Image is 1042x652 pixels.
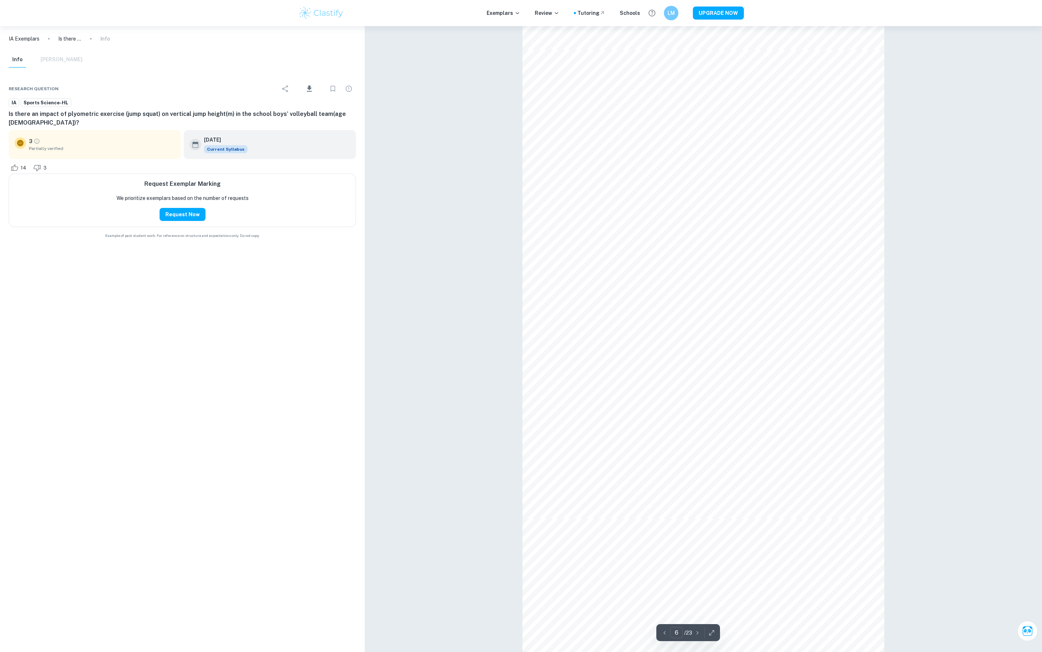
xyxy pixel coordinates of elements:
[144,180,221,188] h6: Request Exemplar Marking
[693,7,744,20] button: UPGRADE NOW
[58,35,81,43] p: Is there an impact of plyometric exercise (jump squat) on vertical jump height(m) in the school b...
[204,145,247,153] span: Current Syllabus
[298,6,344,20] img: Clastify logo
[9,98,19,107] a: IA
[31,162,51,174] div: Dislike
[1017,621,1038,641] button: Ask Clai
[117,194,249,202] p: We prioritize exemplars based on the number of requests
[9,52,26,68] button: Info
[39,164,51,172] span: 3
[9,110,356,127] h6: Is there an impact of plyometric exercise (jump squat) on vertical jump height(m) in the school b...
[487,9,520,17] p: Exemplars
[34,138,40,145] a: Grade partially verified
[29,137,32,145] p: 3
[278,81,293,96] div: Share
[9,85,59,92] span: Research question
[17,164,30,172] span: 14
[21,98,71,107] a: Sports Science-HL
[9,162,30,174] div: Like
[342,81,356,96] div: Report issue
[577,9,605,17] a: Tutoring
[667,9,675,17] h6: LM
[684,629,692,637] p: / 23
[204,136,242,144] h6: [DATE]
[664,6,678,20] button: LM
[160,208,206,221] button: Request Now
[646,7,658,19] button: Help and Feedback
[29,145,175,152] span: Partially verified
[620,9,640,17] a: Schools
[294,79,324,98] div: Download
[9,233,356,238] span: Example of past student work. For reference on structure and expectations only. Do not copy.
[100,35,110,43] p: Info
[204,145,247,153] div: This exemplar is based on the current syllabus. Feel free to refer to it for inspiration/ideas wh...
[9,35,39,43] a: IA Exemplars
[21,99,71,106] span: Sports Science-HL
[326,81,340,96] div: Bookmark
[9,99,19,106] span: IA
[535,9,559,17] p: Review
